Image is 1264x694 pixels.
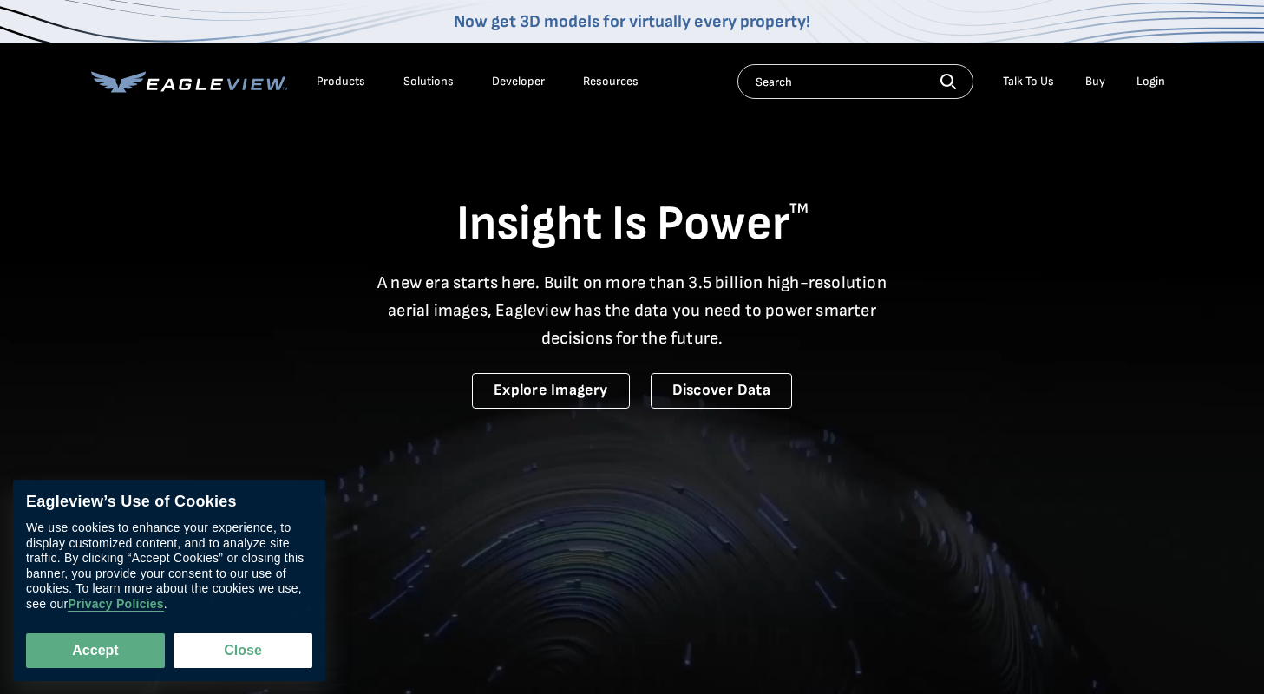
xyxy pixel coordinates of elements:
button: Accept [26,633,165,668]
a: Developer [492,74,545,89]
a: Buy [1085,74,1105,89]
a: Explore Imagery [472,373,630,409]
div: We use cookies to enhance your experience, to display customized content, and to analyze site tra... [26,520,312,612]
a: Now get 3D models for virtually every property! [454,11,810,32]
h1: Insight Is Power [91,194,1174,255]
div: Products [317,74,365,89]
div: Solutions [403,74,454,89]
input: Search [737,64,973,99]
button: Close [174,633,312,668]
div: Login [1136,74,1165,89]
a: Discover Data [651,373,792,409]
sup: TM [789,200,809,217]
p: A new era starts here. Built on more than 3.5 billion high-resolution aerial images, Eagleview ha... [367,269,898,352]
div: Talk To Us [1003,74,1054,89]
div: Eagleview’s Use of Cookies [26,493,312,512]
div: Resources [583,74,639,89]
a: Privacy Policies [68,597,163,612]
